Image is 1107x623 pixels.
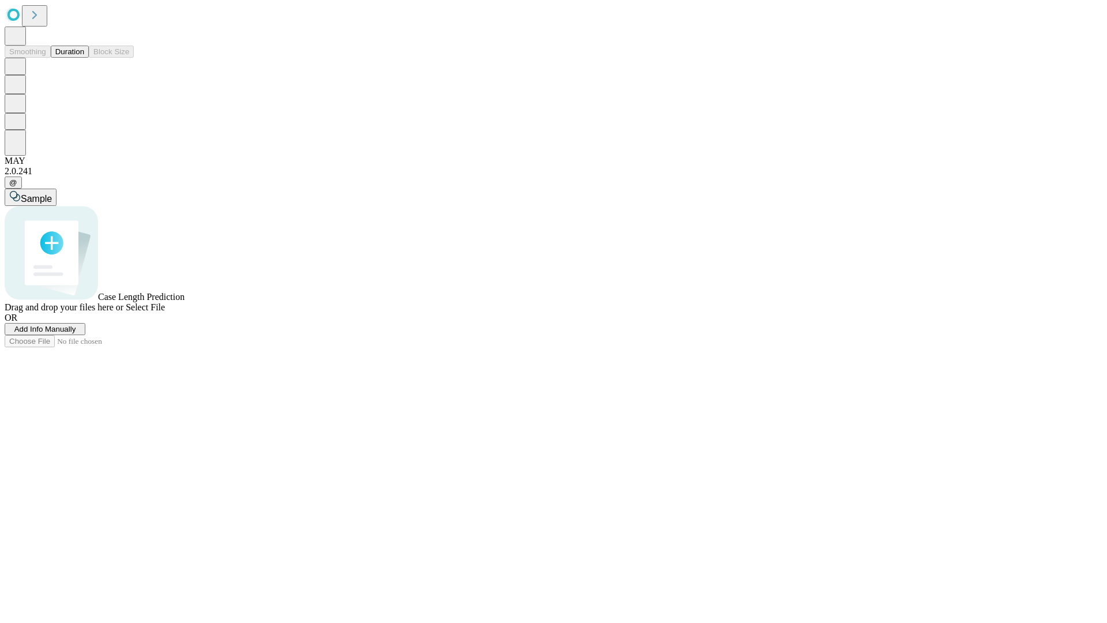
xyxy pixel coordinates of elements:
[126,302,165,312] span: Select File
[5,177,22,189] button: @
[9,178,17,187] span: @
[51,46,89,58] button: Duration
[89,46,134,58] button: Block Size
[5,323,85,335] button: Add Info Manually
[5,166,1102,177] div: 2.0.241
[21,194,52,204] span: Sample
[98,292,184,302] span: Case Length Prediction
[5,313,17,322] span: OR
[5,156,1102,166] div: MAY
[5,189,57,206] button: Sample
[5,46,51,58] button: Smoothing
[14,325,76,333] span: Add Info Manually
[5,302,123,312] span: Drag and drop your files here or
